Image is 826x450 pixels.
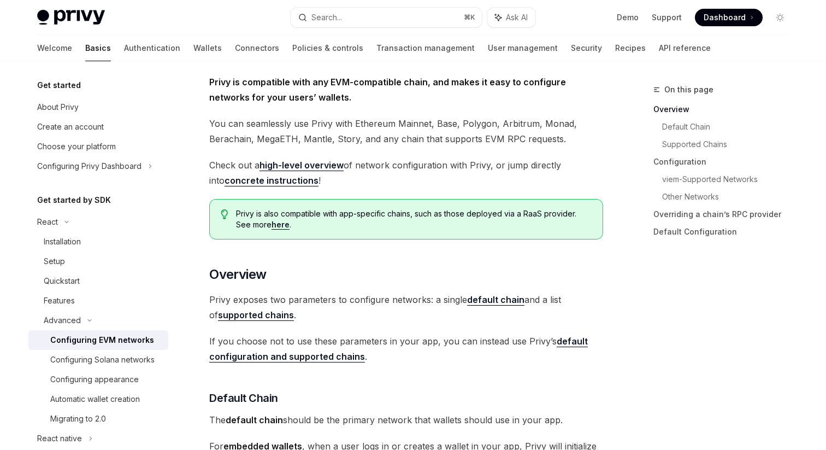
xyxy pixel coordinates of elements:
[37,101,79,114] div: About Privy
[467,294,524,306] a: default chain
[653,101,798,118] a: Overview
[37,35,72,61] a: Welcome
[653,206,798,223] a: Overriding a chain’s RPC provider
[695,9,763,26] a: Dashboard
[209,334,603,364] span: If you choose not to use these parameters in your app, you can instead use Privy’s .
[615,35,646,61] a: Recipes
[617,12,639,23] a: Demo
[37,79,81,92] h5: Get started
[44,235,81,248] div: Installation
[44,314,81,327] div: Advanced
[28,370,168,389] a: Configuring appearance
[37,215,58,229] div: React
[44,274,80,288] div: Quickstart
[209,390,278,406] span: Default Chain
[292,35,363,61] a: Policies & controls
[771,9,789,26] button: Toggle dark mode
[487,8,535,27] button: Ask AI
[85,35,111,61] a: Basics
[37,432,82,445] div: React native
[193,35,222,61] a: Wallets
[218,309,294,321] a: supported chains
[28,330,168,350] a: Configuring EVM networks
[44,294,75,307] div: Features
[28,389,168,409] a: Automatic wallet creation
[209,116,603,147] span: You can seamlessly use Privy with Ethereum Mainnet, Base, Polygon, Arbitrum, Monad, Berachain, Me...
[28,291,168,311] a: Features
[28,409,168,429] a: Migrating to 2.0
[311,11,342,24] div: Search...
[28,232,168,252] a: Installation
[37,10,105,25] img: light logo
[571,35,602,61] a: Security
[50,353,155,366] div: Configuring Solana networks
[506,12,528,23] span: Ask AI
[209,77,566,103] strong: Privy is compatible with any EVM-compatible chain, and makes it easy to configure networks for yo...
[28,137,168,156] a: Choose your platform
[235,35,279,61] a: Connectors
[704,12,746,23] span: Dashboard
[464,13,475,22] span: ⌘ K
[662,136,798,153] a: Supported Chains
[28,117,168,137] a: Create an account
[221,209,228,219] svg: Tip
[376,35,475,61] a: Transaction management
[291,8,482,27] button: Search...⌘K
[259,160,344,171] a: high-level overview
[37,160,141,173] div: Configuring Privy Dashboard
[653,223,798,241] a: Default Configuration
[28,97,168,117] a: About Privy
[209,292,603,323] span: Privy exposes two parameters to configure networks: a single and a list of .
[664,83,713,96] span: On this page
[662,188,798,206] a: Other Networks
[37,194,111,207] h5: Get started by SDK
[37,140,116,153] div: Choose your platform
[50,393,140,406] div: Automatic wallet creation
[226,414,283,425] strong: default chain
[662,118,798,136] a: Default Chain
[50,373,139,386] div: Configuring appearance
[662,171,798,188] a: viem-Supported Networks
[218,309,294,320] strong: supported chains
[50,412,106,425] div: Migrating to 2.0
[28,350,168,370] a: Configuring Solana networks
[28,271,168,291] a: Quickstart
[659,35,711,61] a: API reference
[50,334,154,347] div: Configuring EVM networks
[209,266,266,283] span: Overview
[652,12,682,23] a: Support
[653,153,798,171] a: Configuration
[37,120,104,133] div: Create an account
[209,157,603,188] span: Check out a of network configuration with Privy, or jump directly into !
[28,252,168,271] a: Setup
[236,208,592,230] span: Privy is also compatible with app-specific chains, such as those deployed via a RaaS provider. Se...
[44,255,65,268] div: Setup
[225,175,318,186] a: concrete instructions
[209,412,603,428] span: The should be the primary network that wallets should use in your app.
[124,35,180,61] a: Authentication
[272,220,290,230] a: here
[488,35,558,61] a: User management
